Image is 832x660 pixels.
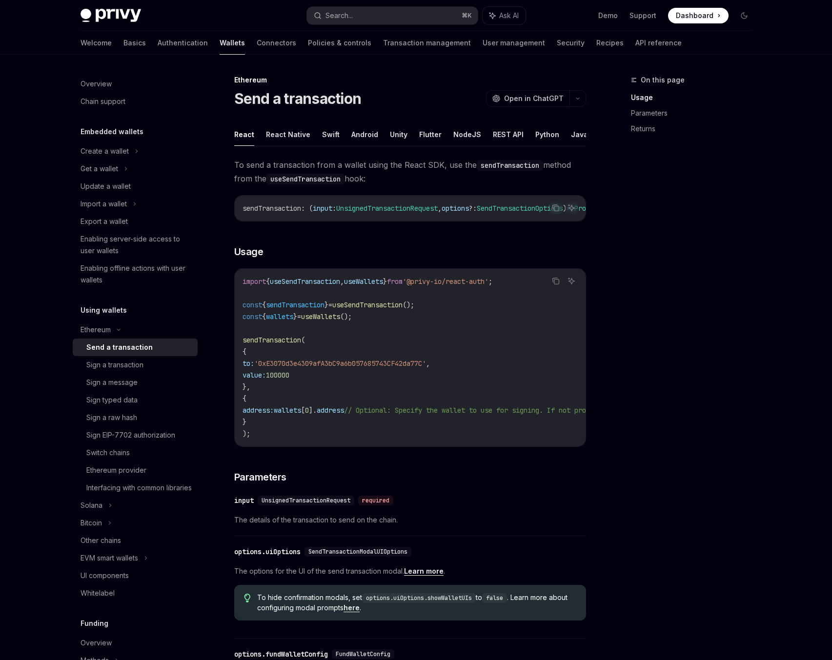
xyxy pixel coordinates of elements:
span: { [262,312,266,321]
span: useSendTransaction [270,277,340,286]
span: [ [301,406,305,415]
a: Export a wallet [73,213,198,230]
a: Wallets [220,31,245,55]
button: Python [535,123,559,146]
a: Interfacing with common libraries [73,479,198,497]
a: Enabling offline actions with user wallets [73,260,198,289]
span: address [317,406,344,415]
span: wallets [266,312,293,321]
div: Whitelabel [81,587,115,599]
span: '@privy-io/react-auth' [403,277,488,286]
h5: Funding [81,618,108,629]
a: Chain support [73,93,198,110]
button: REST API [493,123,524,146]
div: Enabling server-side access to user wallets [81,233,192,257]
div: Switch chains [86,447,130,459]
span: The options for the UI of the send transaction modal. . [234,565,586,577]
span: SendTransactionModalUIOptions [308,548,407,556]
span: 100000 [266,371,289,380]
a: Demo [598,11,618,20]
button: Open in ChatGPT [486,90,569,107]
button: NodeJS [453,123,481,146]
a: Policies & controls [308,31,371,55]
div: Update a wallet [81,180,131,192]
code: useSendTransaction [266,174,345,184]
a: Switch chains [73,444,198,461]
a: Security [557,31,585,55]
span: : ( [301,204,313,213]
a: Whitelabel [73,584,198,602]
div: Sign a message [86,377,138,388]
span: { [243,394,246,403]
a: Returns [631,121,760,137]
span: Ask AI [499,11,519,20]
span: }, [243,382,250,391]
div: Ethereum provider [86,464,146,476]
span: from [387,277,403,286]
span: Open in ChatGPT [504,94,564,103]
span: sendTransaction [243,204,301,213]
div: Sign a transaction [86,359,143,371]
div: required [358,496,393,505]
div: Chain support [81,96,125,107]
span: = [297,312,301,321]
button: Copy the contents from the code block [549,201,562,214]
a: Transaction management [383,31,471,55]
div: Bitcoin [81,517,102,529]
a: Sign a message [73,374,198,391]
span: { [243,347,246,356]
span: const [243,312,262,321]
a: Connectors [257,31,296,55]
a: Learn more [404,567,444,576]
span: useSendTransaction [332,300,403,309]
div: Search... [325,10,353,21]
div: options.uiOptions [234,547,301,557]
button: Unity [390,123,407,146]
span: ) [563,204,567,213]
button: Ask AI [565,275,578,287]
span: : [332,204,336,213]
span: UnsignedTransactionRequest [336,204,438,213]
span: { [262,300,266,309]
a: Ethereum provider [73,461,198,479]
a: Other chains [73,532,198,549]
div: UI components [81,570,129,581]
span: sendTransaction [243,336,301,344]
span: value: [243,371,266,380]
a: Enabling server-side access to user wallets [73,230,198,260]
span: } [383,277,387,286]
div: Create a wallet [81,145,129,157]
span: address: [243,406,274,415]
span: const [243,300,262,309]
a: User management [483,31,545,55]
button: Swift [322,123,340,146]
div: input [234,496,254,505]
span: ); [243,429,250,438]
span: input [313,204,332,213]
button: React [234,123,254,146]
h5: Embedded wallets [81,126,143,138]
div: Overview [81,637,112,649]
span: Usage [234,245,264,259]
span: import [243,277,266,286]
div: Sign typed data [86,394,138,406]
button: React Native [266,123,310,146]
span: To hide confirmation modals, set to . Learn more about configuring modal prompts . [257,593,576,613]
span: } [243,418,246,426]
span: useWallets [301,312,340,321]
button: Ask AI [565,201,578,214]
a: Basics [123,31,146,55]
div: Interfacing with common libraries [86,482,192,494]
span: , [426,359,430,368]
span: ( [301,336,305,344]
a: Sign typed data [73,391,198,409]
a: Sign a raw hash [73,409,198,426]
a: Authentication [158,31,208,55]
span: , [438,204,442,213]
a: Support [629,11,656,20]
button: Java [571,123,588,146]
a: API reference [635,31,682,55]
h5: Using wallets [81,304,127,316]
div: Sign a raw hash [86,412,137,423]
span: wallets [274,406,301,415]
